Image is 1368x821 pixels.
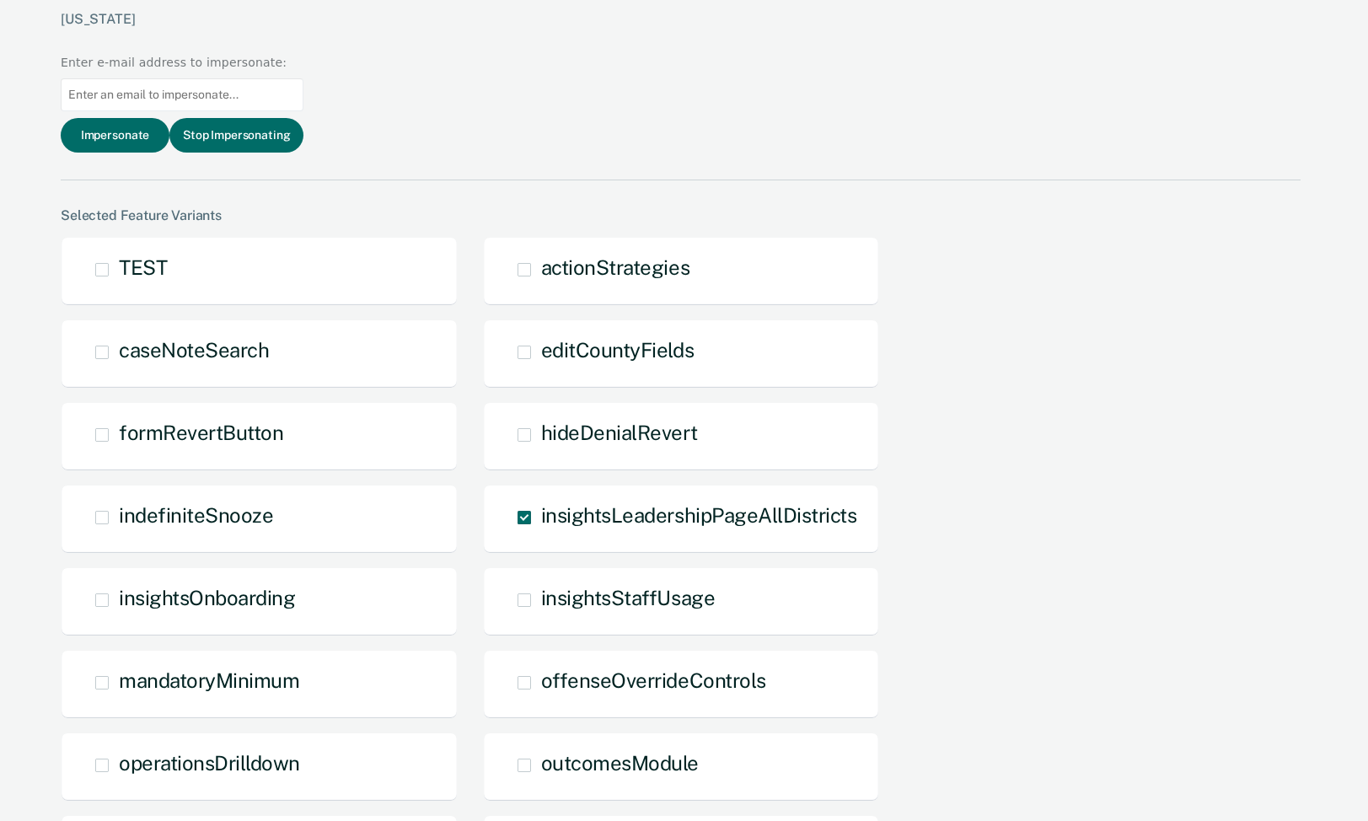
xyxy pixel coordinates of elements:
span: actionStrategies [541,255,689,279]
span: insightsLeadershipPageAllDistricts [541,503,857,527]
span: editCountyFields [541,338,694,362]
span: operationsDrilldown [119,751,300,775]
span: mandatoryMinimum [119,668,299,692]
div: Enter e-mail address to impersonate: [61,54,303,72]
span: indefiniteSnooze [119,503,273,527]
span: formRevertButton [119,421,283,444]
input: Enter an email to impersonate... [61,78,303,111]
button: Stop Impersonating [169,118,303,153]
span: offenseOverrideControls [541,668,766,692]
button: Impersonate [61,118,169,153]
div: [US_STATE] [61,11,1060,54]
span: outcomesModule [541,751,699,775]
span: insightsStaffUsage [541,586,715,609]
span: TEST [119,255,167,279]
span: caseNoteSearch [119,338,269,362]
span: hideDenialRevert [541,421,697,444]
span: insightsOnboarding [119,586,295,609]
div: Selected Feature Variants [61,207,1301,223]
